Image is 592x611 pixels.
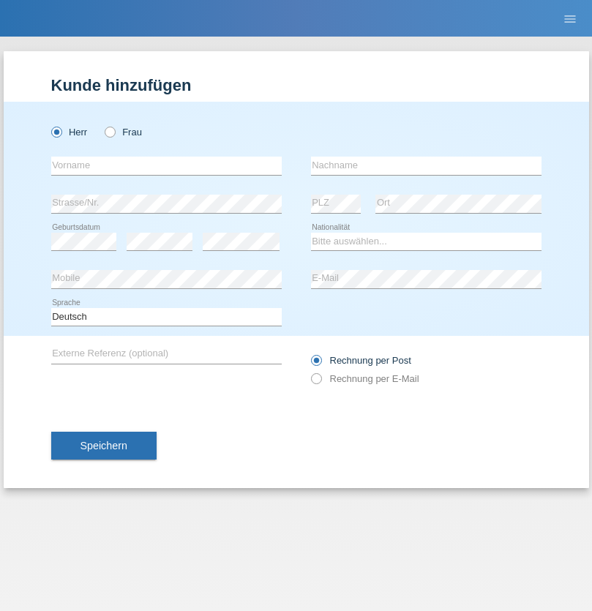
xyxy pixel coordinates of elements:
[80,440,127,451] span: Speichern
[105,127,142,138] label: Frau
[311,373,419,384] label: Rechnung per E-Mail
[51,127,61,136] input: Herr
[51,127,88,138] label: Herr
[563,12,577,26] i: menu
[311,355,321,373] input: Rechnung per Post
[555,14,585,23] a: menu
[51,432,157,460] button: Speichern
[311,355,411,366] label: Rechnung per Post
[51,76,542,94] h1: Kunde hinzufügen
[311,373,321,391] input: Rechnung per E-Mail
[105,127,114,136] input: Frau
